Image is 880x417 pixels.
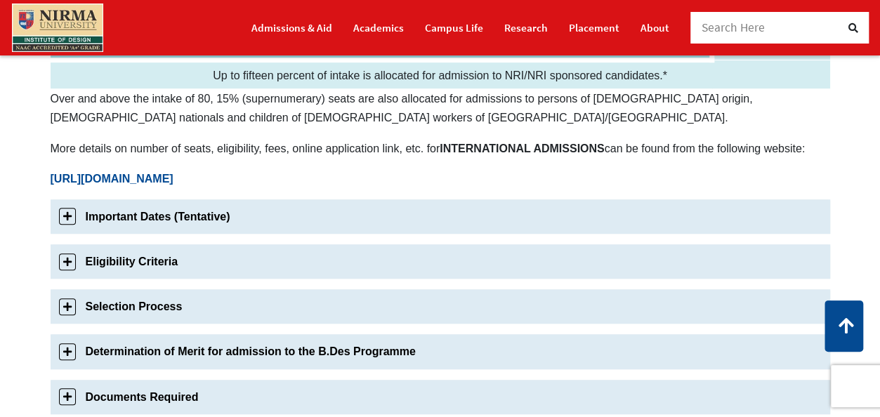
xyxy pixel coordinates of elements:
a: About [641,15,669,40]
a: Admissions & Aid [251,15,332,40]
td: Up to fifteen percent of intake is allocated for admission to NRI/NRI sponsored candidates. [51,60,830,88]
a: Important Dates (Tentative) [51,199,830,234]
a: Academics [353,15,404,40]
span: Search Here [702,20,766,35]
a: Determination of Merit for admission to the B.Des Programme [51,334,830,369]
img: main_logo [12,4,103,52]
a: [URL][DOMAIN_NAME] [51,173,173,185]
p: More details on number of seats, eligibility, fees, online application link, etc. for can be foun... [51,139,830,158]
a: Selection Process [51,289,830,324]
a: Campus Life [425,15,483,40]
a: Research [504,15,548,40]
a: Documents Required [51,380,830,414]
a: Eligibility Criteria [51,244,830,279]
b: INTERNATIONAL ADMISSIONS [440,143,604,154]
p: Over and above the intake of 80, 15% (supernumerary) seats are also allocated for admissions to p... [51,89,830,127]
a: Placement [569,15,619,40]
